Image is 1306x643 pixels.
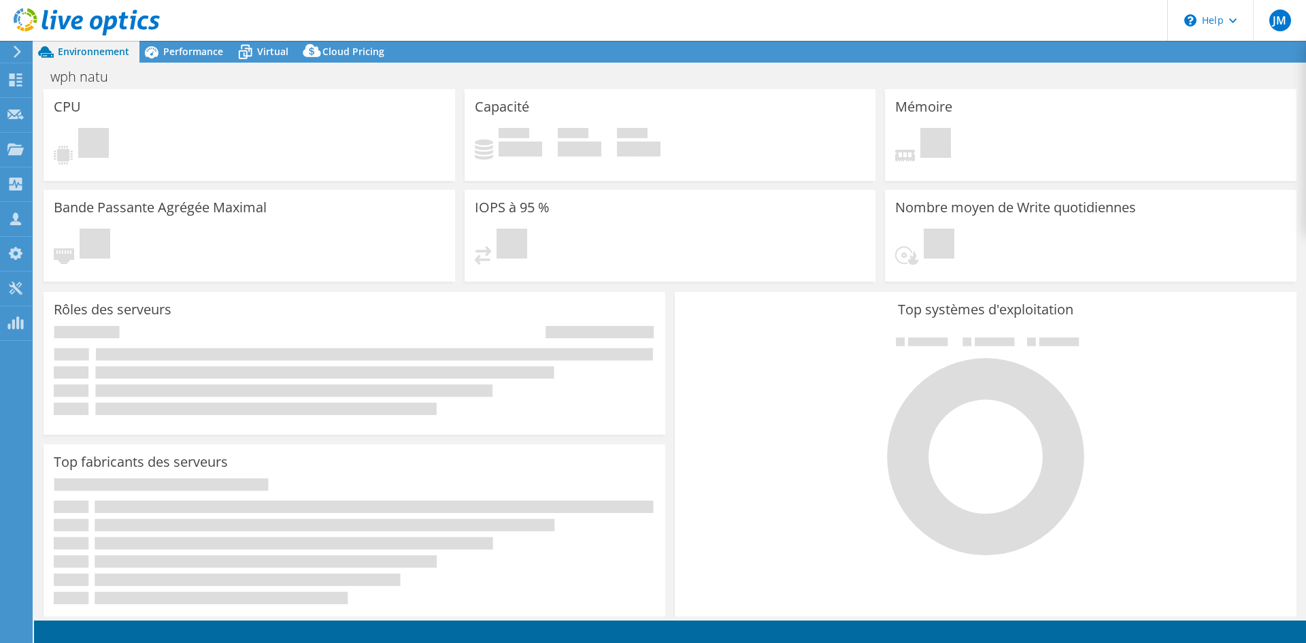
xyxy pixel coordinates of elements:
[558,142,601,156] h4: 0 Gio
[1269,10,1291,31] span: JM
[920,128,951,161] span: En attente
[54,200,267,215] h3: Bande Passante Agrégée Maximal
[558,128,588,142] span: Espace libre
[475,99,529,114] h3: Capacité
[497,229,527,262] span: En attente
[322,45,384,58] span: Cloud Pricing
[499,142,542,156] h4: 0 Gio
[924,229,954,262] span: En attente
[475,200,550,215] h3: IOPS à 95 %
[54,99,81,114] h3: CPU
[1184,14,1196,27] svg: \n
[58,45,129,58] span: Environnement
[44,69,129,84] h1: wph natu
[163,45,223,58] span: Performance
[617,142,660,156] h4: 0 Gio
[80,229,110,262] span: En attente
[617,128,648,142] span: Total
[54,455,228,469] h3: Top fabricants des serveurs
[54,302,171,317] h3: Rôles des serveurs
[78,128,109,161] span: En attente
[895,200,1136,215] h3: Nombre moyen de Write quotidiennes
[895,99,952,114] h3: Mémoire
[499,128,529,142] span: Utilisé
[257,45,288,58] span: Virtual
[685,302,1286,317] h3: Top systèmes d'exploitation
